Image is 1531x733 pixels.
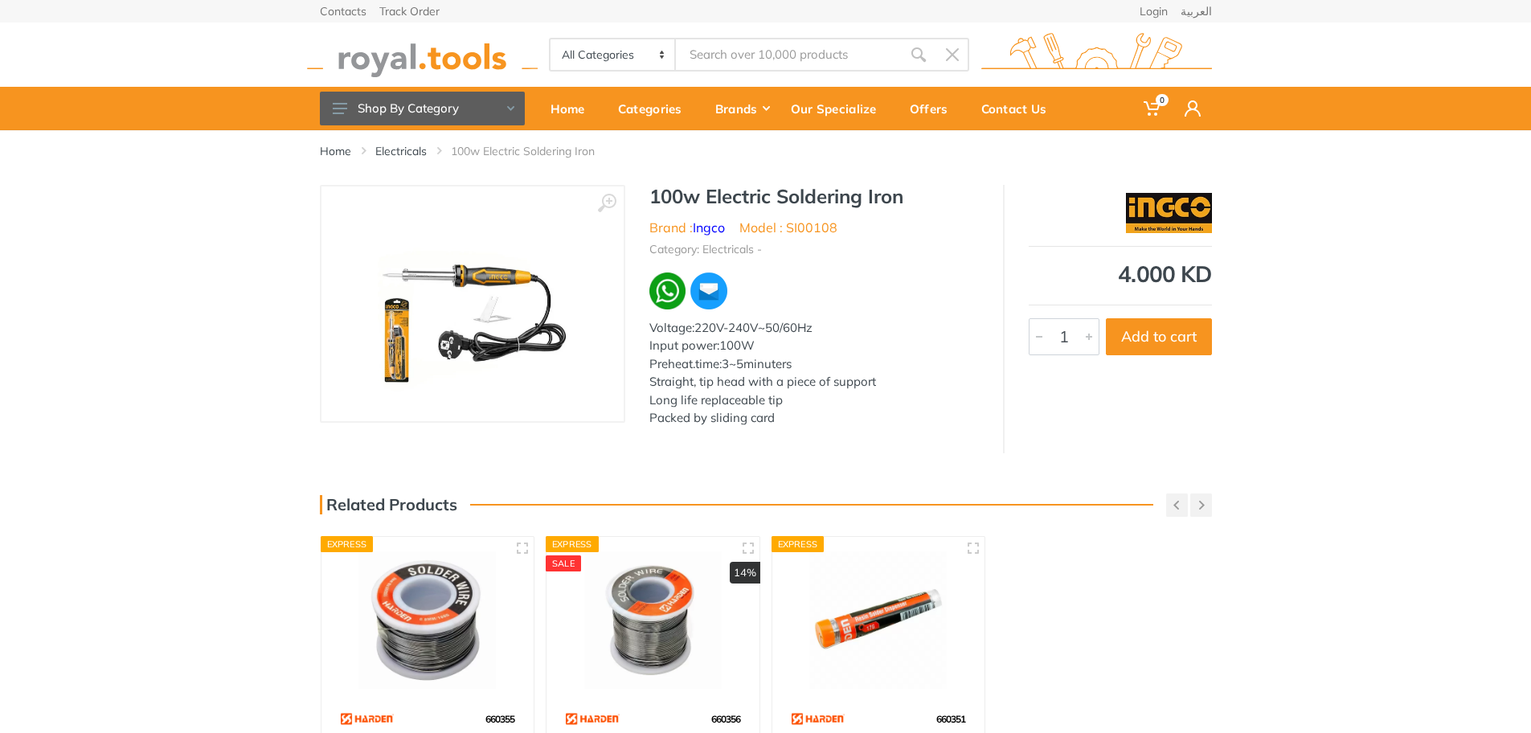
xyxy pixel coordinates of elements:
img: 121.webp [792,705,845,733]
h3: Related Products [320,495,457,514]
img: Royal Tools - 100w Electric Soldering Iron [371,203,574,405]
div: Brands [704,92,780,125]
div: Express [546,536,599,552]
img: 121.webp [566,705,620,733]
a: 0 [1132,87,1173,130]
a: Contact Us [970,87,1069,130]
img: wa.webp [649,272,686,309]
a: Home [320,143,351,159]
span: 660351 [936,713,965,725]
a: العربية [1181,6,1212,17]
div: Voltage:220V-240V~50/60Hz Input power:100W Preheat.time:3~5minuters Straight, tip head with a pie... [649,319,979,428]
span: 660356 [711,713,740,725]
select: Category [551,39,677,70]
a: Ingco [693,219,725,235]
img: 121.webp [341,705,395,733]
div: Offers [899,92,970,125]
img: ma.webp [689,271,729,311]
span: 660355 [485,713,514,725]
a: Track Order [379,6,440,17]
div: Express [772,536,825,552]
button: Shop By Category [320,92,525,125]
div: 4.000 KD [1029,263,1212,285]
div: Categories [607,92,704,125]
input: Site search [676,38,901,72]
a: Home [539,87,607,130]
button: Add to cart [1106,318,1212,355]
img: Ingco [1126,193,1212,233]
a: Electricals [375,143,427,159]
div: Home [539,92,607,125]
span: 0 [1156,94,1169,106]
img: royal.tools Logo [981,33,1212,77]
img: Royal Tools - 1.0mm Solder wire 250g [561,551,745,689]
h1: 100w Electric Soldering Iron [649,185,979,208]
div: 14% [730,562,760,584]
a: Our Specialize [780,87,899,130]
li: Category: Electricals - [649,241,762,258]
img: royal.tools Logo [307,33,538,77]
div: SALE [546,555,581,571]
div: Express [321,536,374,552]
a: Categories [607,87,704,130]
img: Royal Tools - 0.8mm Solder wire 100g [336,551,520,689]
nav: breadcrumb [320,143,1212,159]
a: Login [1140,6,1168,17]
div: Contact Us [970,92,1069,125]
li: Model : SI00108 [739,218,837,237]
a: Offers [899,87,970,130]
a: Contacts [320,6,366,17]
img: Royal Tools - 1.0mm Solder wire 17g [787,551,971,689]
div: Our Specialize [780,92,899,125]
li: 100w Electric Soldering Iron [451,143,619,159]
li: Brand : [649,218,725,237]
